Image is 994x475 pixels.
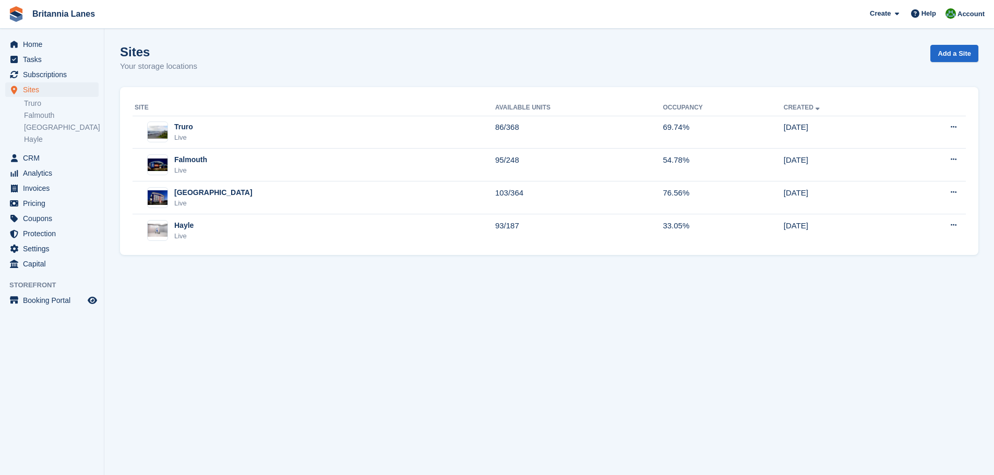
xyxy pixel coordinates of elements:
h1: Sites [120,45,197,59]
a: menu [5,37,99,52]
div: Live [174,132,193,143]
span: Protection [23,226,86,241]
a: [GEOGRAPHIC_DATA] [24,123,99,132]
a: Hayle [24,135,99,144]
td: [DATE] [784,116,899,149]
td: 103/364 [495,181,663,214]
div: [GEOGRAPHIC_DATA] [174,187,253,198]
img: Image of Hayle site [148,224,167,237]
span: Subscriptions [23,67,86,82]
span: Create [870,8,891,19]
a: menu [5,226,99,241]
td: 95/248 [495,149,663,181]
td: 33.05% [663,214,783,247]
span: Sites [23,82,86,97]
a: menu [5,82,99,97]
a: Created [784,104,822,111]
td: [DATE] [784,214,899,247]
span: Coupons [23,211,86,226]
span: Settings [23,241,86,256]
a: menu [5,52,99,67]
a: menu [5,257,99,271]
a: menu [5,151,99,165]
a: Add a Site [930,45,978,62]
td: 69.74% [663,116,783,149]
div: Live [174,165,207,176]
td: 86/368 [495,116,663,149]
a: menu [5,211,99,226]
a: Preview store [86,294,99,307]
span: Invoices [23,181,86,196]
a: menu [5,241,99,256]
span: Analytics [23,166,86,180]
span: Capital [23,257,86,271]
div: Hayle [174,220,194,231]
td: [DATE] [784,181,899,214]
a: menu [5,67,99,82]
th: Site [133,100,495,116]
img: Matt Lane [945,8,956,19]
a: Truro [24,99,99,108]
span: Booking Portal [23,293,86,308]
img: Image of Exeter site [148,190,167,205]
a: menu [5,166,99,180]
div: Truro [174,121,193,132]
th: Occupancy [663,100,783,116]
span: Help [921,8,936,19]
span: Storefront [9,280,104,290]
p: Your storage locations [120,60,197,72]
th: Available Units [495,100,663,116]
img: Image of Falmouth site [148,159,167,171]
div: Live [174,231,194,241]
img: Image of Truro site [148,126,167,139]
span: Tasks [23,52,86,67]
a: menu [5,293,99,308]
span: CRM [23,151,86,165]
a: Britannia Lanes [28,5,99,22]
td: 54.78% [663,149,783,181]
div: Live [174,198,253,209]
a: menu [5,181,99,196]
td: 93/187 [495,214,663,247]
span: Pricing [23,196,86,211]
span: Home [23,37,86,52]
img: stora-icon-8386f47178a22dfd0bd8f6a31ec36ba5ce8667c1dd55bd0f319d3a0aa187defe.svg [8,6,24,22]
div: Falmouth [174,154,207,165]
span: Account [957,9,985,19]
td: 76.56% [663,181,783,214]
a: Falmouth [24,111,99,120]
a: menu [5,196,99,211]
td: [DATE] [784,149,899,181]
